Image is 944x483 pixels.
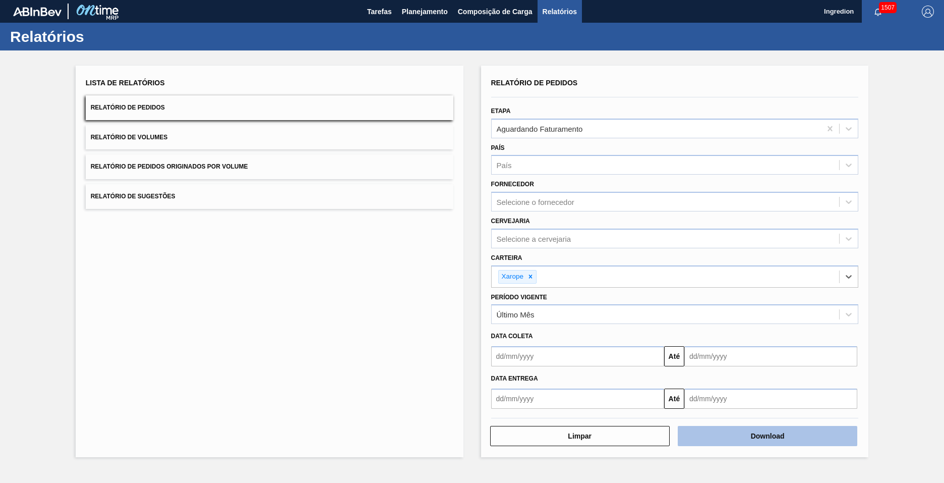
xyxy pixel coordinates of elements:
h1: Relatórios [10,31,189,42]
button: Notificações [862,5,894,19]
img: Logout [922,6,934,18]
label: Carteira [491,254,522,261]
input: dd/mm/yyyy [491,389,664,409]
label: Fornecedor [491,181,534,188]
span: Relatório de Pedidos [491,79,578,87]
button: Relatório de Sugestões [86,184,453,209]
span: Data entrega [491,375,538,382]
label: Período Vigente [491,294,547,301]
input: dd/mm/yyyy [684,346,857,366]
img: TNhmsLtSVTkK8tSr43FrP2fwEKptu5GPRR3wAAAABJRU5ErkJggg== [13,7,62,16]
button: Download [678,426,857,446]
span: Relatório de Volumes [91,134,167,141]
label: Etapa [491,108,511,115]
input: dd/mm/yyyy [684,389,857,409]
span: Relatório de Pedidos Originados por Volume [91,163,248,170]
span: Composição de Carga [458,6,533,18]
button: Relatório de Pedidos [86,95,453,120]
div: Selecione o fornecedor [497,198,574,206]
div: País [497,161,512,170]
span: Data coleta [491,333,533,340]
div: Xarope [499,271,525,283]
div: Último Mês [497,310,535,319]
button: Até [664,346,684,366]
button: Relatório de Pedidos Originados por Volume [86,154,453,179]
span: Relatório de Sugestões [91,193,175,200]
label: País [491,144,505,151]
span: Tarefas [367,6,392,18]
div: Selecione a cervejaria [497,234,571,243]
span: 1507 [879,2,897,13]
div: Aguardando Faturamento [497,124,583,133]
span: Relatórios [543,6,577,18]
span: Lista de Relatórios [86,79,165,87]
input: dd/mm/yyyy [491,346,664,366]
span: Planejamento [402,6,448,18]
button: Relatório de Volumes [86,125,453,150]
button: Limpar [490,426,670,446]
button: Até [664,389,684,409]
span: Relatório de Pedidos [91,104,165,111]
label: Cervejaria [491,218,530,225]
